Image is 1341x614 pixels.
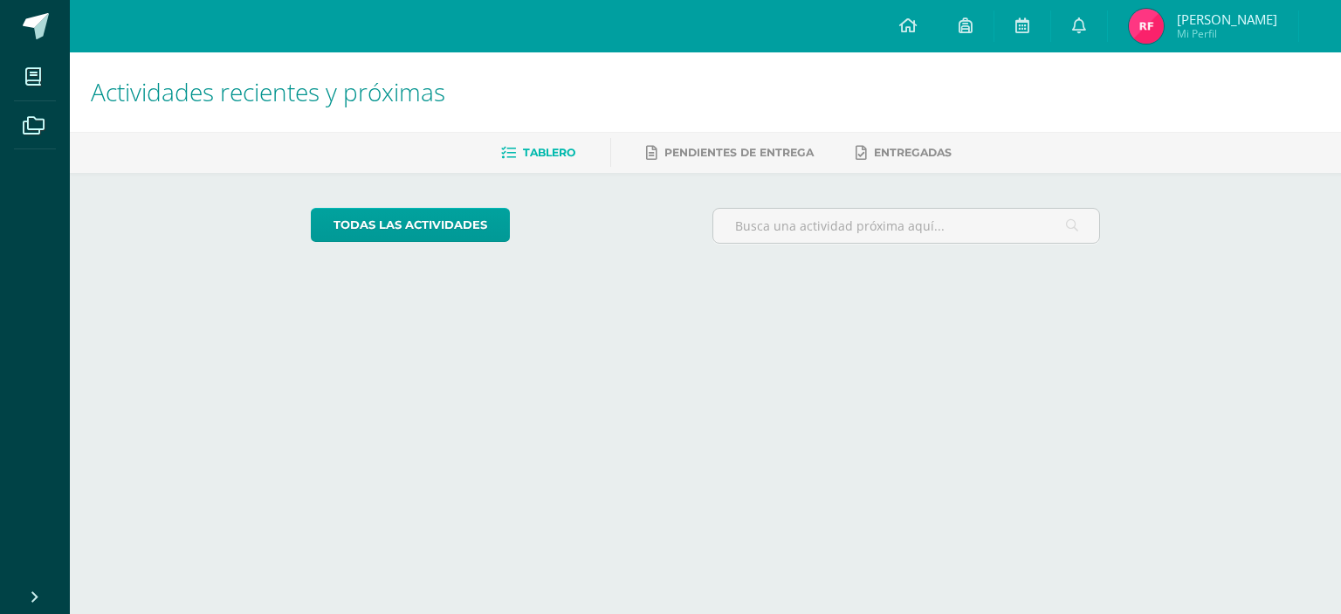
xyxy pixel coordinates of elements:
[874,146,952,159] span: Entregadas
[646,139,814,167] a: Pendientes de entrega
[523,146,575,159] span: Tablero
[856,139,952,167] a: Entregadas
[311,208,510,242] a: todas las Actividades
[713,209,1100,243] input: Busca una actividad próxima aquí...
[1177,10,1277,28] span: [PERSON_NAME]
[1177,26,1277,41] span: Mi Perfil
[664,146,814,159] span: Pendientes de entrega
[91,75,445,108] span: Actividades recientes y próximas
[501,139,575,167] a: Tablero
[1129,9,1164,44] img: 98c1aff794cafadb048230e273bcf95a.png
